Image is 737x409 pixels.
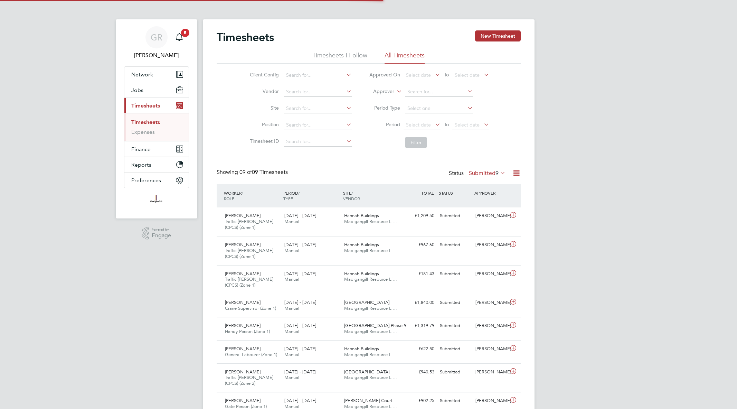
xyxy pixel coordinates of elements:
div: £967.60 [401,239,437,251]
a: 5 [172,26,186,48]
div: [PERSON_NAME] [473,210,509,222]
div: £1,319.79 [401,320,437,332]
span: Select date [455,122,480,128]
span: ROLE [224,196,234,201]
span: Manual [284,352,299,357]
span: 09 of [239,169,252,176]
nav: Main navigation [116,19,197,219]
img: madigangill-logo-retina.png [149,195,164,206]
label: Site [248,105,279,111]
span: [PERSON_NAME] Court [344,398,392,403]
span: Madigangill Resource Li… [344,248,397,253]
div: [PERSON_NAME] [473,343,509,355]
div: Submitted [437,297,473,308]
label: Timesheet ID [248,138,279,144]
input: Search for... [284,87,352,97]
div: WORKER [222,187,282,205]
input: Search for... [284,137,352,147]
div: Submitted [437,210,473,222]
span: Manual [284,374,299,380]
span: [DATE] - [DATE] [284,271,316,277]
span: Manual [284,328,299,334]
div: [PERSON_NAME] [473,297,509,308]
span: Madigangill Resource Li… [344,305,397,311]
div: [PERSON_NAME] [473,268,509,280]
div: [PERSON_NAME] [473,320,509,332]
div: £902.25 [401,395,437,407]
div: [PERSON_NAME] [473,366,509,378]
div: Submitted [437,268,473,280]
div: [PERSON_NAME] [473,395,509,407]
span: [PERSON_NAME] [225,242,261,248]
button: Preferences [124,173,189,188]
span: [DATE] - [DATE] [284,242,316,248]
span: Traffic [PERSON_NAME] (CPCS) (Zone 2) [225,374,273,386]
div: STATUS [437,187,473,199]
span: / [351,190,353,196]
span: VENDOR [343,196,360,201]
span: Network [131,71,153,78]
span: TOTAL [421,190,434,196]
div: Submitted [437,395,473,407]
span: Madigangill Resource Li… [344,276,397,282]
label: Period [369,121,400,128]
button: Timesheets [124,98,189,113]
span: Traffic [PERSON_NAME] (CPCS) (Zone 1) [225,248,273,259]
span: Hannah Buildings [344,346,379,352]
span: / [242,190,243,196]
div: APPROVER [473,187,509,199]
label: Period Type [369,105,400,111]
span: Manual [284,305,299,311]
label: Approved On [369,72,400,78]
label: Approver [363,88,394,95]
span: Madigangill Resource Li… [344,219,397,224]
span: Handy Person (Zone 1) [225,328,270,334]
a: Go to home page [124,195,189,206]
input: Search for... [405,87,473,97]
div: Submitted [437,239,473,251]
span: Hannah Buildings [344,271,379,277]
button: Reports [124,157,189,172]
span: [GEOGRAPHIC_DATA] [344,299,389,305]
span: Traffic [PERSON_NAME] (CPCS) (Zone 1) [225,219,273,230]
span: To [442,70,451,79]
span: Manual [284,276,299,282]
span: Traffic [PERSON_NAME] (CPCS) (Zone 1) [225,276,273,288]
span: Select date [406,72,431,78]
span: [PERSON_NAME] [225,299,261,305]
div: £1,209.50 [401,210,437,222]
span: GR [151,33,162,42]
div: Status [449,169,507,178]
label: Submitted [469,170,505,177]
input: Search for... [284,120,352,130]
label: Client Config [248,72,279,78]
a: Timesheets [131,119,160,126]
span: [PERSON_NAME] [225,213,261,219]
span: 9 [495,170,499,177]
button: New Timesheet [475,30,521,41]
span: / [298,190,300,196]
div: Showing [217,169,289,176]
span: Timesheets [131,102,160,109]
li: Timesheets I Follow [312,51,367,64]
span: Reports [131,161,151,168]
div: Submitted [437,343,473,355]
span: Manual [284,248,299,253]
span: [GEOGRAPHIC_DATA] [344,369,389,375]
span: Select date [455,72,480,78]
div: [PERSON_NAME] [473,239,509,251]
span: [PERSON_NAME] [225,346,261,352]
div: Timesheets [124,113,189,141]
span: [PERSON_NAME] [225,369,261,375]
a: GR[PERSON_NAME] [124,26,189,59]
span: Manual [284,219,299,224]
span: [PERSON_NAME] [225,323,261,328]
span: 09 Timesheets [239,169,288,176]
input: Select one [405,104,473,113]
span: [DATE] - [DATE] [284,213,316,219]
div: SITE [341,187,401,205]
span: 5 [181,29,189,37]
span: Hannah Buildings [344,213,379,219]
span: Madigangill Resource Li… [344,374,397,380]
button: Filter [405,137,427,148]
